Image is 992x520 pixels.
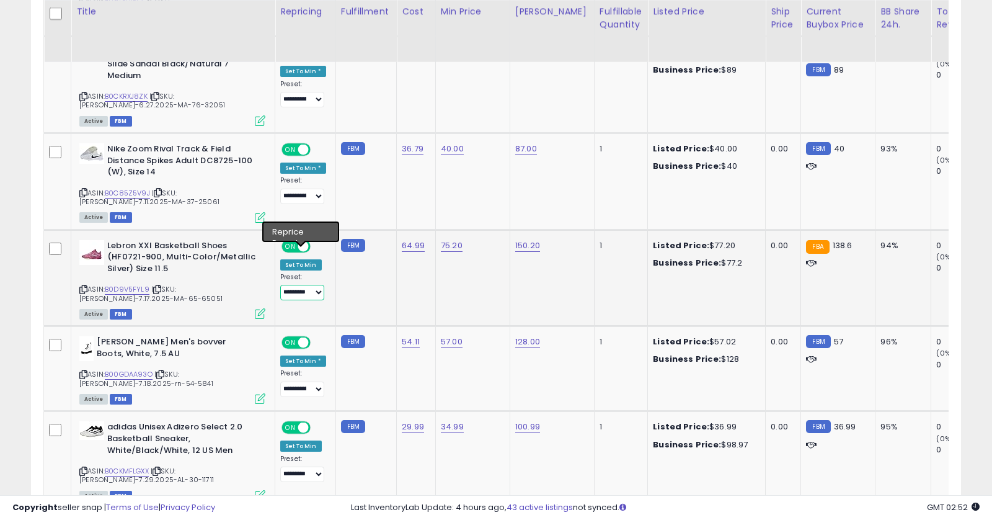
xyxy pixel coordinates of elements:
div: 0 [936,336,986,347]
div: 0 [936,69,986,81]
div: Preset: [280,369,326,397]
div: Title [76,5,270,18]
a: 87.00 [515,143,537,155]
span: | SKU: [PERSON_NAME]-7.17.2025-MA-65-65051 [79,284,223,303]
div: ASIN: [79,240,265,318]
span: FBM [110,116,132,127]
div: Total Rev. [936,5,981,31]
span: FBM [110,491,132,501]
div: Set To Min [280,259,322,271]
b: Listed Price: [653,421,709,433]
img: 31xolGMt6xL._SL40_.jpg [79,240,104,265]
span: All listings currently available for purchase on Amazon [79,116,108,127]
div: Set To Min * [280,356,326,367]
a: B0D9V5FYL9 [105,284,149,295]
div: 1 [600,240,638,251]
span: All listings currently available for purchase on Amazon [79,212,108,223]
div: Preset: [280,273,326,301]
a: 64.99 [402,240,425,252]
div: 0 [936,421,986,433]
small: FBM [806,420,830,433]
div: $128 [653,354,756,365]
div: 0 [936,262,986,274]
span: | SKU: [PERSON_NAME]-7.18.2025-rn-54-5841 [79,369,213,388]
div: 96% [880,336,921,347]
div: Fulfillable Quantity [600,5,642,31]
span: ON [283,338,298,348]
div: Preset: [280,80,326,108]
b: [PERSON_NAME] Men's bovver Boots, White, 7.5 AU [97,336,247,362]
div: 0 [936,240,986,251]
b: Listed Price: [653,240,709,251]
div: 94% [880,240,921,251]
small: (0%) [936,348,954,358]
div: 1 [600,336,638,347]
div: 0 [936,166,986,177]
div: 93% [880,143,921,155]
span: All listings currently available for purchase on Amazon [79,309,108,320]
a: B00GDAA93O [105,369,153,380]
span: FBM [110,212,132,223]
span: All listings currently available for purchase on Amazon [79,394,108,405]
b: Lebron XXI Basketball Shoes (HF0721-900, Multi-Color/Metallic Silver) Size 11.5 [107,240,258,278]
b: Business Price: [653,257,721,269]
div: ASIN: [79,421,265,500]
div: 0 [936,143,986,155]
img: 21lk6-4UIGL._SL40_.jpg [79,336,94,361]
span: OFF [309,145,329,155]
div: ASIN: [79,47,265,125]
div: 95% [880,421,921,433]
div: Set To Min * [280,163,326,174]
small: FBM [341,239,365,252]
div: $36.99 [653,421,756,433]
span: 2025-09-10 02:52 GMT [927,501,980,513]
span: OFF [309,241,329,251]
div: 0.00 [771,421,791,433]
small: FBM [341,420,365,433]
span: FBM [110,394,132,405]
div: 0 [936,359,986,370]
div: Set To Min * [280,66,326,77]
span: | SKU: [PERSON_NAME]-6.27.2025-MA-76-32051 [79,91,225,110]
small: FBM [341,335,365,348]
a: B0CKRXJ8ZK [105,91,148,102]
small: FBM [341,142,365,155]
div: $77.2 [653,258,756,269]
small: (0%) [936,59,954,69]
div: ASIN: [79,143,265,222]
span: All listings currently available for purchase on Amazon [79,491,108,501]
div: Listed Price [653,5,760,18]
span: FBM [110,309,132,320]
b: [PERSON_NAME] [PERSON_NAME] Slide Sandal Black/Natural 7 Medium [107,47,258,84]
span: 89 [834,64,844,76]
span: ON [283,145,298,155]
small: (0%) [936,155,954,165]
div: Current Buybox Price [806,5,870,31]
div: Cost [402,5,430,18]
b: adidas Unisex Adizero Select 2.0 Basketball Sneaker, White/Black/White, 12 US Men [107,421,258,459]
span: | SKU: [PERSON_NAME]-7.11.2025-MA-37-25061 [79,188,219,207]
div: Repricing [280,5,330,18]
div: 1 [600,143,638,155]
a: 29.99 [402,421,424,433]
span: OFF [309,338,329,348]
span: | SKU: [PERSON_NAME]-7.29.2025-AL-30-11711 [79,466,214,485]
a: 36.79 [402,143,423,155]
b: Business Price: [653,64,721,76]
div: $89 [653,65,756,76]
div: BB Share 24h. [880,5,926,31]
div: Fulfillment [341,5,391,18]
div: $40 [653,161,756,172]
small: FBM [806,63,830,76]
strong: Copyright [12,501,58,513]
small: FBM [806,335,830,348]
span: ON [283,423,298,433]
div: [PERSON_NAME] [515,5,589,18]
b: Business Price: [653,160,721,172]
a: Terms of Use [106,501,159,513]
div: Min Price [441,5,505,18]
div: 0.00 [771,336,791,347]
a: 54.11 [402,336,420,348]
b: Listed Price: [653,336,709,347]
small: (0%) [936,434,954,444]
